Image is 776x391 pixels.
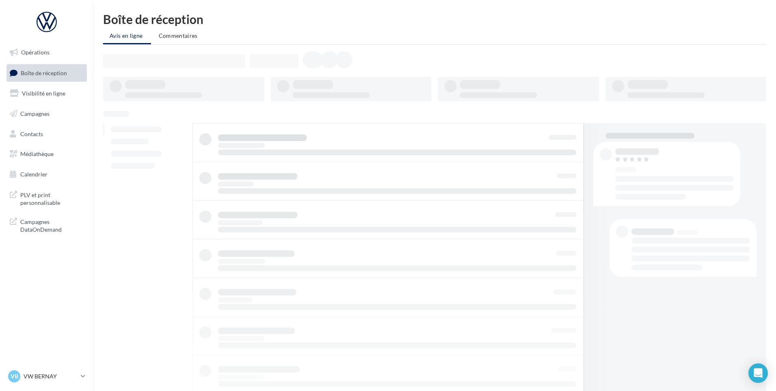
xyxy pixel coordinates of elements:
div: Boîte de réception [103,13,766,25]
span: Contacts [20,130,43,137]
a: Visibilité en ligne [5,85,88,102]
span: VB [11,372,18,380]
span: Commentaires [159,32,198,39]
a: Campagnes DataOnDemand [5,213,88,237]
a: Campagnes [5,105,88,122]
span: Visibilité en ligne [22,90,65,97]
span: Calendrier [20,171,47,178]
a: Calendrier [5,166,88,183]
div: Open Intercom Messenger [748,363,768,383]
span: Campagnes [20,110,50,117]
a: Boîte de réception [5,64,88,82]
a: Contacts [5,126,88,143]
a: PLV et print personnalisable [5,186,88,210]
a: Opérations [5,44,88,61]
a: VB VW BERNAY [6,369,87,384]
span: Boîte de réception [21,69,67,76]
span: Campagnes DataOnDemand [20,216,84,234]
a: Médiathèque [5,146,88,163]
p: VW BERNAY [24,372,78,380]
span: Opérations [21,49,50,56]
span: Médiathèque [20,150,54,157]
span: PLV et print personnalisable [20,189,84,207]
